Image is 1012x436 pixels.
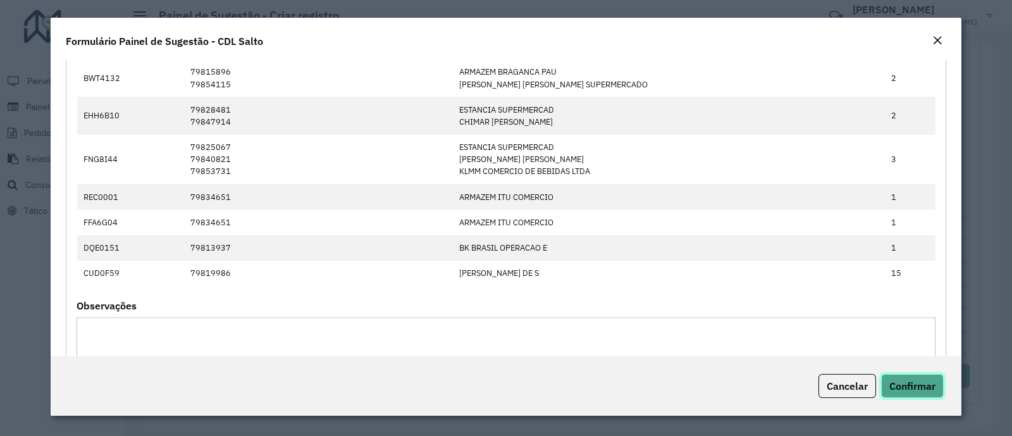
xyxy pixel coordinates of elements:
td: 2 [885,97,935,134]
td: 79825067 79840821 79853731 [184,135,453,185]
label: Observações [77,298,137,313]
td: 79834651 [184,184,453,209]
td: FFA6G04 [77,209,184,235]
td: FNG8I44 [77,135,184,185]
td: 3 [885,135,935,185]
td: ARMAZEM ITU COMERCIO [452,209,884,235]
td: 79815896 79854115 [184,59,453,97]
td: 2 [885,59,935,97]
td: BK BRASIL OPERACAO E [452,235,884,261]
td: DQE0151 [77,235,184,261]
td: CUD0F59 [77,261,184,286]
button: Close [929,33,946,49]
td: [PERSON_NAME] DE S [452,261,884,286]
td: 15 [885,261,935,286]
td: ARMAZEM ITU COMERCIO [452,184,884,209]
button: Confirmar [881,374,944,398]
span: Cancelar [827,380,868,392]
td: 79813937 [184,235,453,261]
td: EHH6B10 [77,97,184,134]
button: Cancelar [818,374,876,398]
td: ESTANCIA SUPERMERCAD CHIMAR [PERSON_NAME] [452,97,884,134]
td: ARMAZEM BRAGANCA PAU [PERSON_NAME] [PERSON_NAME] SUPERMERCADO [452,59,884,97]
span: Confirmar [889,380,935,392]
td: 1 [885,209,935,235]
h4: Formulário Painel de Sugestão - CDL Salto [66,34,263,49]
td: ESTANCIA SUPERMERCAD [PERSON_NAME] [PERSON_NAME] KLMM COMERCIO DE BEBIDAS LTDA [452,135,884,185]
em: Fechar [932,35,942,46]
td: 79828481 79847914 [184,97,453,134]
td: 1 [885,184,935,209]
td: 1 [885,235,935,261]
td: 79819986 [184,261,453,286]
td: REC0001 [77,184,184,209]
td: 79834651 [184,209,453,235]
td: BWT4132 [77,59,184,97]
